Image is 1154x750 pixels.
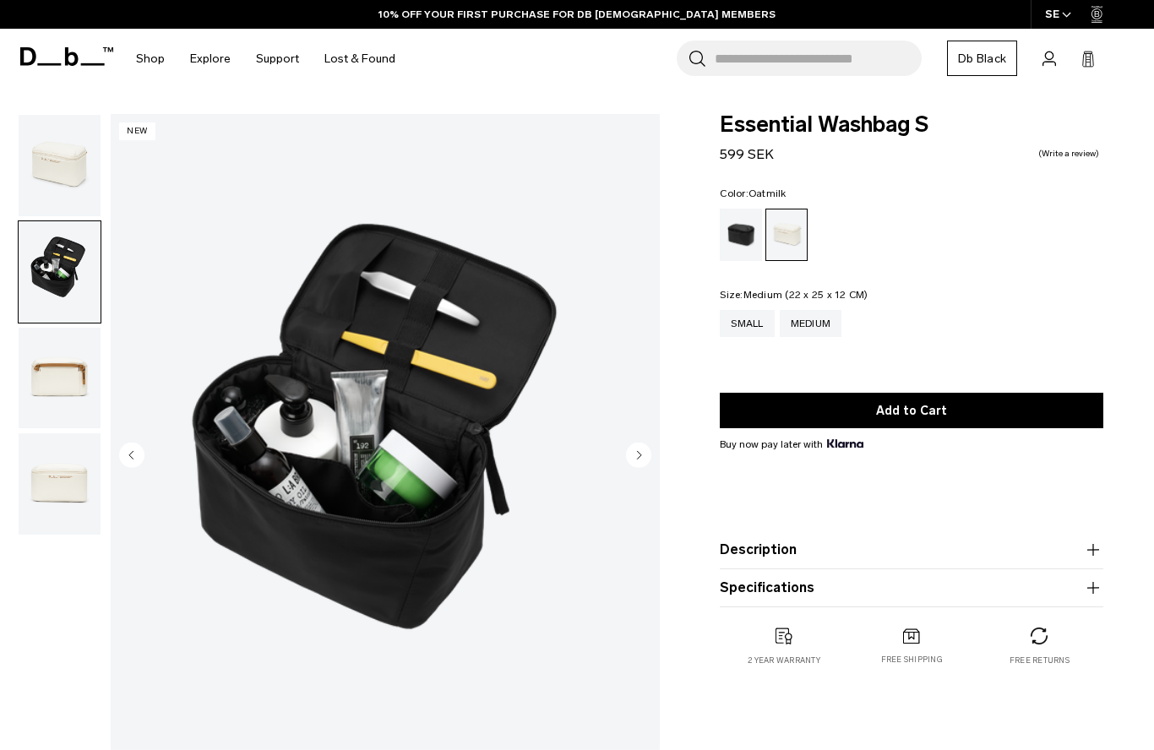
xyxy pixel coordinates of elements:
a: Db Black [947,41,1017,76]
span: Essential Washbag S [720,114,1103,136]
button: Add to Cart [720,393,1103,428]
a: Shop [136,29,165,89]
img: Essential Washbag S Oatmilk [19,433,101,535]
a: Explore [190,29,231,89]
button: Essential Washbag S Oatmilk [18,327,101,430]
button: Essential Washbag S Oatmilk [18,114,101,217]
button: Essential Washbag S Oatmilk [18,220,101,323]
p: Free returns [1010,655,1070,666]
a: Oatmilk [765,209,808,261]
p: New [119,122,155,140]
nav: Main Navigation [123,29,408,89]
span: Medium (22 x 25 x 12 CM) [743,289,868,301]
button: Next slide [626,443,651,471]
legend: Color: [720,188,786,198]
p: Free shipping [881,654,943,666]
a: Medium [780,310,842,337]
a: 10% OFF YOUR FIRST PURCHASE FOR DB [DEMOGRAPHIC_DATA] MEMBERS [378,7,776,22]
span: Buy now pay later with [720,437,863,452]
button: Description [720,540,1103,560]
legend: Size: [720,290,868,300]
img: Essential Washbag S Oatmilk [19,221,101,323]
a: Support [256,29,299,89]
img: Essential Washbag S Oatmilk [19,115,101,216]
span: Oatmilk [748,187,787,199]
a: Black Out [720,209,762,261]
img: {"height" => 20, "alt" => "Klarna"} [827,439,863,448]
button: Previous slide [119,443,144,471]
a: Lost & Found [324,29,395,89]
a: Small [720,310,774,337]
span: 599 SEK [720,146,774,162]
button: Essential Washbag S Oatmilk [18,432,101,535]
a: Write a review [1038,149,1099,158]
p: 2 year warranty [748,655,820,666]
img: Essential Washbag S Oatmilk [19,328,101,429]
button: Specifications [720,578,1103,598]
